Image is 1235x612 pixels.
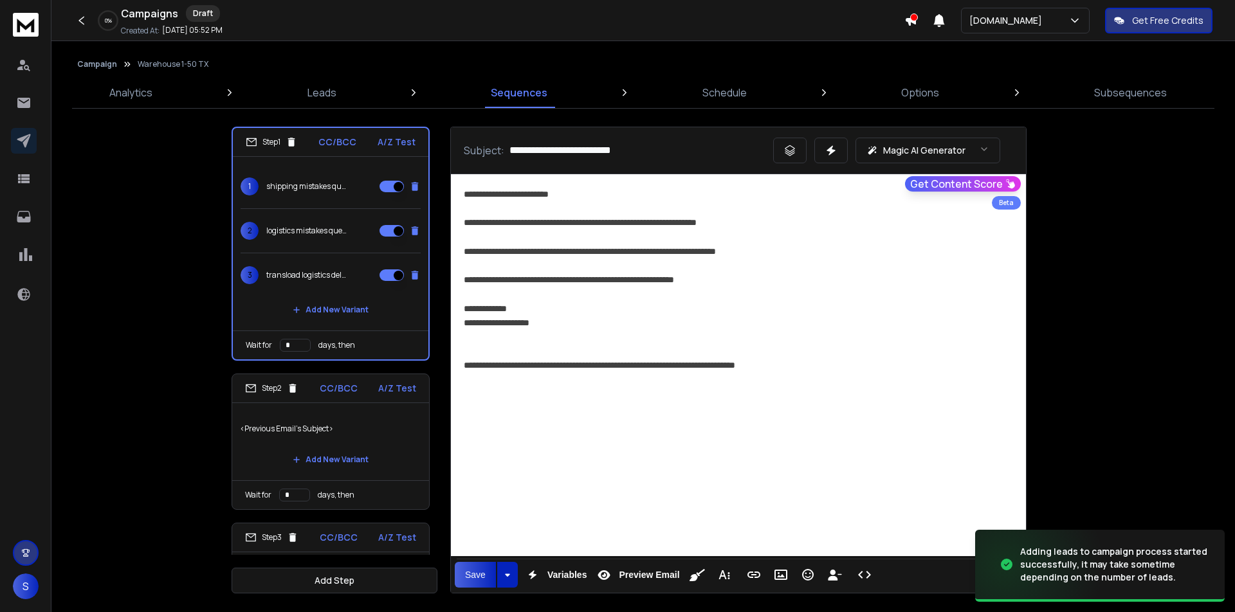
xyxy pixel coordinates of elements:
[241,177,259,195] span: 1
[1105,8,1212,33] button: Get Free Credits
[712,562,736,588] button: More Text
[318,136,356,148] p: CC/BCC
[702,85,747,100] p: Schedule
[246,136,297,148] div: Step 1
[307,85,336,100] p: Leads
[975,526,1104,603] img: image
[245,532,298,543] div: Step 3
[1020,545,1209,584] div: Adding leads to campaign process started successfully, it may take sometime depending on the numb...
[121,6,178,21] h1: Campaigns
[245,382,298,394] div: Step 2
[13,573,39,599] button: S
[685,562,709,588] button: Clean HTML
[186,5,220,22] div: Draft
[232,373,430,510] li: Step2CC/BCCA/Z Test<Previous Email's Subject>Add New VariantWait fordays, then
[592,562,682,588] button: Preview Email
[240,411,421,447] p: <Previous Email's Subject>
[318,340,355,350] p: days, then
[545,570,590,580] span: Variables
[742,562,766,588] button: Insert Link (⌘K)
[796,562,820,588] button: Emoticons
[905,176,1021,192] button: Get Content Score
[616,570,682,580] span: Preview Email
[455,562,496,588] button: Save
[266,181,349,192] p: shipping mistakes question
[266,270,349,280] p: transload logistics delays question
[105,17,112,24] p: 0 %
[109,85,152,100] p: Analytics
[464,143,504,158] p: Subject:
[852,562,877,588] button: Code View
[483,77,555,108] a: Sequences
[138,59,208,69] p: Warehouse 1-50 TX
[102,77,160,108] a: Analytics
[378,531,416,544] p: A/Z Test
[491,85,547,100] p: Sequences
[378,382,416,395] p: A/Z Test
[1086,77,1175,108] a: Subsequences
[1132,14,1203,27] p: Get Free Credits
[1094,85,1167,100] p: Subsequences
[969,14,1047,27] p: [DOMAIN_NAME]
[282,447,379,473] button: Add New Variant
[232,127,430,361] li: Step1CC/BCCA/Z Test1shipping mistakes question2logistics mistakes question3transload logistics de...
[992,196,1021,210] div: Beta
[695,77,755,108] a: Schedule
[823,562,847,588] button: Insert Unsubscribe Link
[77,59,117,69] button: Campaign
[121,26,160,36] p: Created At:
[520,562,590,588] button: Variables
[300,77,344,108] a: Leads
[13,13,39,37] img: logo
[241,222,259,240] span: 2
[246,340,272,350] p: Wait for
[769,562,793,588] button: Insert Image (⌘P)
[893,77,947,108] a: Options
[245,490,271,500] p: Wait for
[282,297,379,323] button: Add New Variant
[883,144,965,157] p: Magic AI Generator
[901,85,939,100] p: Options
[378,136,416,148] p: A/Z Test
[318,490,354,500] p: days, then
[320,382,358,395] p: CC/BCC
[232,568,437,593] button: Add Step
[241,266,259,284] span: 3
[320,531,358,544] p: CC/BCC
[266,226,349,236] p: logistics mistakes question
[162,25,223,35] p: [DATE] 05:52 PM
[855,138,1000,163] button: Magic AI Generator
